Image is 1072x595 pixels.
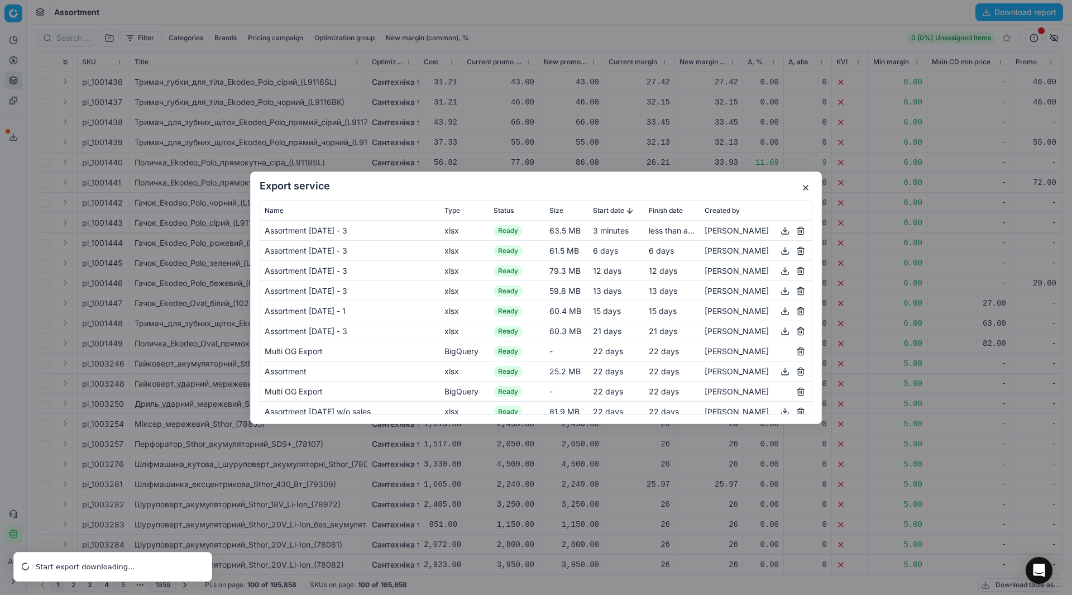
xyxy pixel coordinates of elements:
div: 81.9 MB [549,406,584,417]
div: 60.3 MB [549,325,584,336]
div: Assortment [DATE] - 3 [265,245,435,256]
div: Assortment [265,365,435,377]
span: Ready [494,326,523,337]
span: Ready [494,245,523,256]
span: Finish date [649,206,683,215]
span: 22 days [593,346,623,355]
span: 22 days [649,406,679,416]
div: [PERSON_NAME] [705,264,807,277]
div: xlsx [444,225,485,236]
div: Assortment [DATE] - 3 [265,285,435,296]
span: Start date [593,206,624,215]
div: Assortment [DATE] w/o sales [265,406,435,417]
span: 21 days [593,326,621,335]
span: 22 days [649,366,679,375]
div: [PERSON_NAME] [705,384,807,398]
div: xlsx [444,305,485,316]
span: Ready [494,285,523,297]
div: Multi OG Export [265,345,435,356]
span: Ready [494,265,523,277]
div: xlsx [444,285,485,296]
span: Ready [494,346,523,357]
span: Created by [705,206,740,215]
span: Type [444,206,460,215]
div: [PERSON_NAME] [705,244,807,257]
div: Multi OG Export [265,385,435,397]
span: 12 days [649,265,677,275]
div: Assortment [DATE] - 3 [265,325,435,336]
div: xlsx [444,365,485,377]
div: [PERSON_NAME] [705,344,807,358]
span: Name [265,206,284,215]
div: BigQuery [444,345,485,356]
span: 22 days [649,346,679,355]
span: Status [494,206,514,215]
div: 63.5 MB [549,225,584,236]
span: Ready [494,406,523,417]
div: xlsx [444,245,485,256]
div: [PERSON_NAME] [705,404,807,418]
span: 22 days [593,366,623,375]
div: 79.3 MB [549,265,584,276]
div: Assortment [DATE] - 1 [265,305,435,316]
span: 13 days [593,285,621,295]
div: - [549,345,584,356]
span: Ready [494,366,523,377]
span: 15 days [649,306,677,315]
div: 59.8 MB [549,285,584,296]
div: [PERSON_NAME] [705,304,807,317]
span: 12 days [593,265,621,275]
div: xlsx [444,265,485,276]
div: 60.4 MB [549,305,584,316]
div: [PERSON_NAME] [705,223,807,237]
span: 13 days [649,285,677,295]
span: 22 days [593,386,623,396]
span: Ready [494,225,523,236]
span: 22 days [593,406,623,416]
span: Size [549,206,563,215]
div: BigQuery [444,385,485,397]
div: [PERSON_NAME] [705,284,807,297]
h2: Export service [260,181,812,191]
div: xlsx [444,325,485,336]
div: xlsx [444,406,485,417]
span: 3 minutes [593,225,629,235]
span: 22 days [649,386,679,396]
div: - [549,385,584,397]
div: 25.2 MB [549,365,584,377]
div: 61.5 MB [549,245,584,256]
span: 21 days [649,326,677,335]
div: Assortment [DATE] - 3 [265,225,435,236]
div: Assortment [DATE] - 3 [265,265,435,276]
span: 15 days [593,306,621,315]
span: Ready [494,386,523,397]
div: [PERSON_NAME] [705,364,807,378]
span: Ready [494,306,523,317]
div: [PERSON_NAME] [705,324,807,337]
span: less than a minute [649,225,715,235]
span: 6 days [649,245,674,255]
button: Sorted by Start date descending [624,204,635,216]
span: 6 days [593,245,618,255]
